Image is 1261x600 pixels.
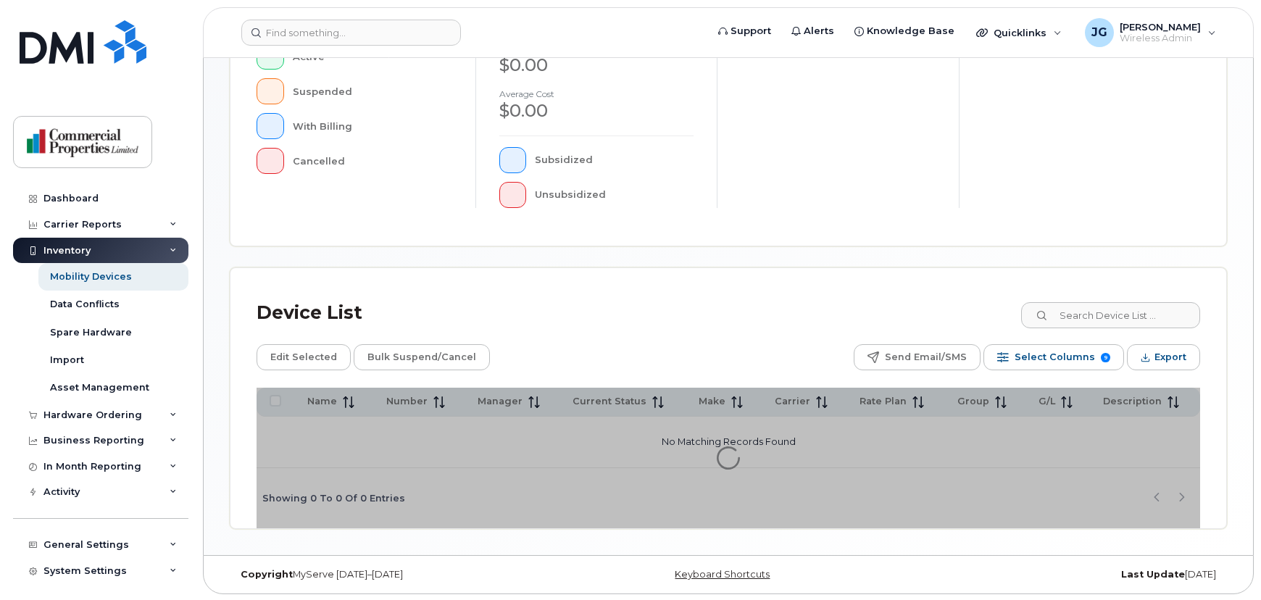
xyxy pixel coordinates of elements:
[241,569,293,580] strong: Copyright
[1120,33,1201,44] span: Wireless Admin
[708,17,781,46] a: Support
[535,147,694,173] div: Subsidized
[354,344,490,370] button: Bulk Suspend/Cancel
[230,569,562,580] div: MyServe [DATE]–[DATE]
[994,27,1046,38] span: Quicklinks
[499,89,694,99] h4: Average cost
[1075,18,1226,47] div: Julia Gilbertq
[983,344,1124,370] button: Select Columns 9
[1154,346,1186,368] span: Export
[1101,353,1110,362] span: 9
[854,344,981,370] button: Send Email/SMS
[867,24,954,38] span: Knowledge Base
[1015,346,1095,368] span: Select Columns
[367,346,476,368] span: Bulk Suspend/Cancel
[293,113,452,139] div: With Billing
[781,17,844,46] a: Alerts
[257,344,351,370] button: Edit Selected
[257,294,362,332] div: Device List
[535,182,694,208] div: Unsubsidized
[293,148,452,174] div: Cancelled
[1091,24,1107,41] span: JG
[1021,302,1200,328] input: Search Device List ...
[499,99,694,123] div: $0.00
[731,24,771,38] span: Support
[270,346,337,368] span: Edit Selected
[675,569,770,580] a: Keyboard Shortcuts
[1127,344,1200,370] button: Export
[844,17,965,46] a: Knowledge Base
[1120,21,1201,33] span: [PERSON_NAME]
[966,18,1072,47] div: Quicklinks
[804,24,834,38] span: Alerts
[293,78,452,104] div: Suspended
[1121,569,1185,580] strong: Last Update
[241,20,461,46] input: Find something...
[885,346,967,368] span: Send Email/SMS
[499,53,694,78] div: $0.00
[894,569,1227,580] div: [DATE]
